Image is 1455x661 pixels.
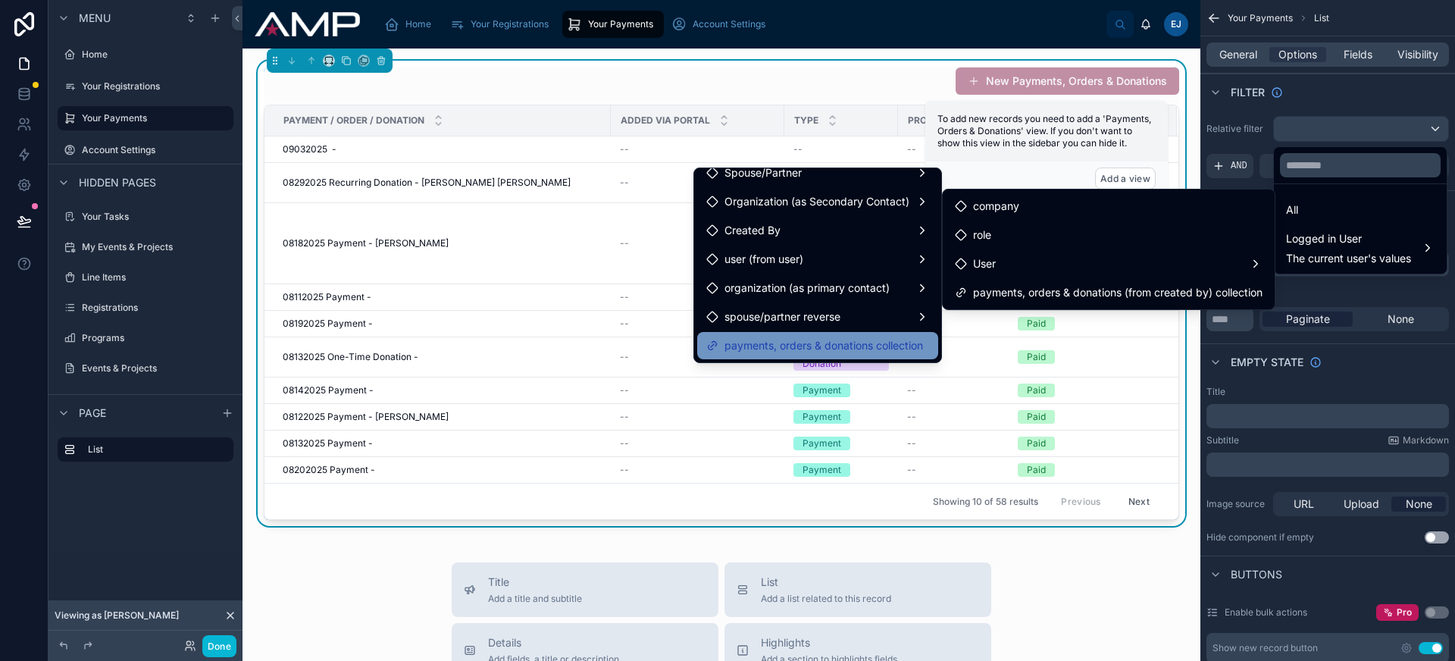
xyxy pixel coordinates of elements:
[1027,437,1046,450] div: Paid
[724,279,890,297] span: organization (as primary contact)
[283,291,371,303] span: 08112025 Payment -
[956,67,1179,95] button: New Payments, Orders & Donations
[1027,350,1046,364] div: Paid
[693,18,765,30] span: Account Settings
[620,464,629,476] span: --
[794,114,818,127] span: Type
[445,11,559,38] a: Your Registrations
[724,562,991,617] button: ListAdd a list related to this record
[1027,463,1046,477] div: Paid
[803,437,841,450] div: Payment
[1095,168,1156,190] button: Add a view
[620,177,629,189] span: --
[761,575,891,590] span: List
[283,411,449,423] span: 08122025 Payment - [PERSON_NAME]
[1118,490,1160,513] button: Next
[908,114,953,127] span: Product
[973,284,1263,302] span: payments, orders & donations (from created by) collection
[283,237,449,249] span: 08182025 Payment - [PERSON_NAME]
[933,496,1038,508] span: Showing 10 of 58 results
[620,384,629,396] span: --
[283,351,418,363] span: 08132025 One-Time Donation -
[621,114,710,127] span: Added Via Portal
[620,237,629,249] span: --
[488,593,582,605] span: Add a title and subtitle
[620,291,629,303] span: --
[562,11,664,38] a: Your Payments
[283,437,373,450] span: 08132025 Payment -
[1171,18,1181,30] span: EJ
[724,221,781,240] span: Created By
[667,11,776,38] a: Account Settings
[488,575,582,590] span: Title
[973,255,996,273] span: User
[724,337,923,355] span: payments, orders & donations collection
[724,308,840,326] span: spouse/partner reverse
[793,143,803,155] span: --
[471,18,549,30] span: Your Registrations
[1027,410,1046,424] div: Paid
[405,18,431,30] span: Home
[973,226,991,244] span: role
[1027,384,1046,397] div: Paid
[1286,201,1298,219] span: All
[761,593,891,605] span: Add a list related to this record
[620,437,629,450] span: --
[255,12,360,36] img: App logo
[973,197,1019,215] span: company
[724,193,909,211] span: Organization (as Secondary Contact)
[803,410,841,424] div: Payment
[907,143,916,155] span: --
[724,250,803,268] span: user (from user)
[907,384,916,396] span: --
[283,464,375,476] span: 08202025 Payment -
[588,18,653,30] span: Your Payments
[283,143,336,155] span: 09032025 -
[620,143,629,155] span: --
[488,635,619,650] span: Details
[803,463,841,477] div: Payment
[907,464,916,476] span: --
[907,437,916,450] span: --
[620,318,629,330] span: --
[620,351,629,363] span: --
[620,411,629,423] span: --
[283,384,374,396] span: 08142025 Payment -
[452,562,718,617] button: TitleAdd a title and subtitle
[283,318,373,330] span: 08192025 Payment -
[907,411,916,423] span: --
[380,11,442,38] a: Home
[283,114,424,127] span: Payment / Order / Donation
[803,384,841,397] div: Payment
[283,177,571,189] span: 08292025 Recurring Donation - [PERSON_NAME] [PERSON_NAME]
[1027,317,1046,330] div: Paid
[1286,251,1411,266] span: The current user's values
[761,635,897,650] span: Highlights
[937,113,1151,149] span: To add new records you need to add a 'Payments, Orders & Donations' view. If you don't want to sh...
[724,164,802,182] span: Spouse/Partner
[372,8,1106,41] div: scrollable content
[1286,230,1411,248] span: Logged in User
